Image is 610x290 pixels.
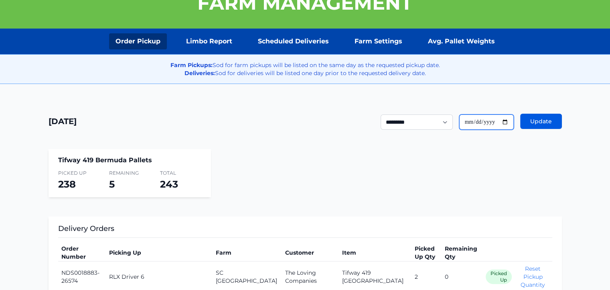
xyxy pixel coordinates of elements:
[338,244,411,261] th: Item
[213,244,282,261] th: Farm
[180,33,239,49] a: Limbo Report
[442,244,482,261] th: Remaining Qty
[486,270,512,284] span: Picked Up
[282,244,339,261] th: Customer
[109,170,150,176] span: Remaining
[58,170,99,176] span: Picked Up
[106,244,213,261] th: Picking Up
[58,178,76,190] span: 238
[530,117,552,125] span: Update
[109,178,115,190] span: 5
[520,114,562,129] button: Update
[422,33,501,49] a: Avg. Pallet Weights
[517,265,549,289] button: Reset Pickup Quantity
[58,223,552,238] h3: Delivery Orders
[49,116,77,127] h1: [DATE]
[58,155,201,165] h4: Tifway 419 Bermuda Pallets
[109,33,167,49] a: Order Pickup
[348,33,409,49] a: Farm Settings
[184,69,215,77] strong: Deliveries:
[170,61,213,69] strong: Farm Pickups:
[411,244,442,261] th: Picked Up Qty
[160,178,178,190] span: 243
[160,170,201,176] span: Total
[251,33,335,49] a: Scheduled Deliveries
[58,244,106,261] th: Order Number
